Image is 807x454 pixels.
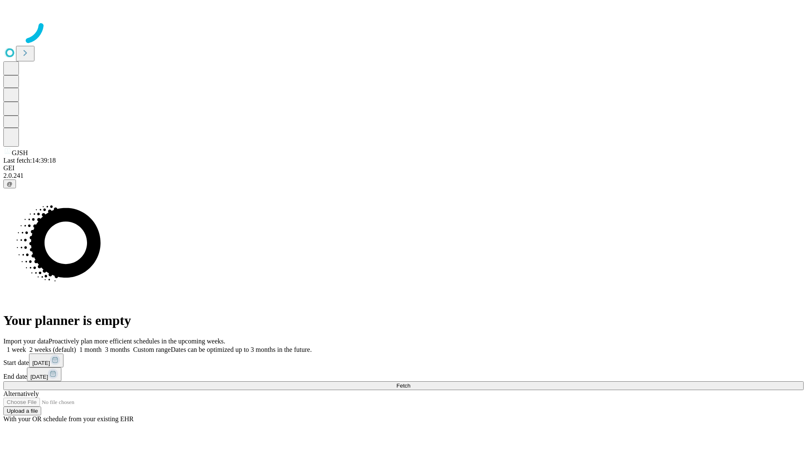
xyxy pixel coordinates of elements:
[3,164,804,172] div: GEI
[3,157,56,164] span: Last fetch: 14:39:18
[3,367,804,381] div: End date
[3,406,41,415] button: Upload a file
[30,374,48,380] span: [DATE]
[49,338,225,345] span: Proactively plan more efficient schedules in the upcoming weeks.
[133,346,171,353] span: Custom range
[396,383,410,389] span: Fetch
[29,346,76,353] span: 2 weeks (default)
[3,172,804,179] div: 2.0.241
[12,149,28,156] span: GJSH
[32,360,50,366] span: [DATE]
[3,313,804,328] h1: Your planner is empty
[29,354,63,367] button: [DATE]
[3,381,804,390] button: Fetch
[171,346,311,353] span: Dates can be optimized up to 3 months in the future.
[3,354,804,367] div: Start date
[3,390,39,397] span: Alternatively
[7,346,26,353] span: 1 week
[27,367,61,381] button: [DATE]
[3,415,134,422] span: With your OR schedule from your existing EHR
[7,181,13,187] span: @
[79,346,102,353] span: 1 month
[105,346,130,353] span: 3 months
[3,338,49,345] span: Import your data
[3,179,16,188] button: @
